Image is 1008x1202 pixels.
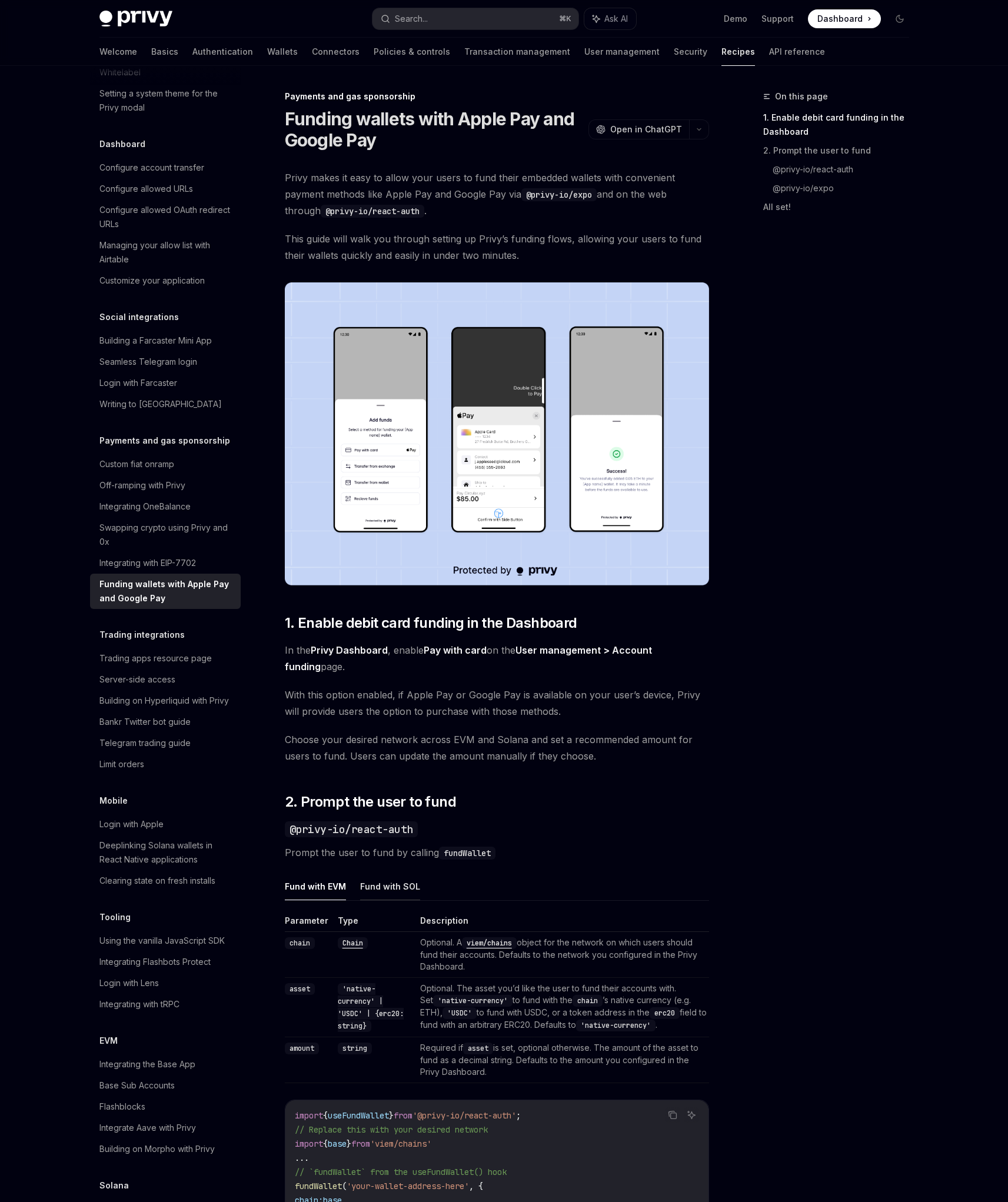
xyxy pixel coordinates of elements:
[890,9,909,28] button: Toggle dark mode
[90,711,241,732] a: Bankr Twitter bot guide
[285,1043,319,1054] code: amount
[389,1110,394,1121] span: }
[90,178,241,199] a: Configure allowed URLs
[90,574,241,609] a: Funding wallets with Apple Pay and Google Pay
[99,11,172,27] img: dark logo
[99,910,131,924] h5: Tooling
[99,355,197,369] div: Seamless Telegram login
[99,651,212,665] div: Trading apps resource page
[559,14,571,24] span: ⌘ K
[773,179,919,198] a: @privy-io/expo
[90,732,241,754] a: Telegram trading guide
[724,13,747,25] a: Demo
[285,731,709,764] span: Choose your desired network across EVM and Solana and set a recommended amount for users to fund....
[295,1167,507,1177] span: // `fundWallet` from the useFundWallet() hook
[323,1138,328,1149] span: {
[721,38,755,66] a: Recipes
[328,1138,347,1149] span: base
[90,994,241,1015] a: Integrating with tRPC
[90,690,241,711] a: Building on Hyperliquid with Privy
[99,577,234,605] div: Funding wallets with Apple Pay and Google Pay
[90,552,241,574] a: Integrating with EIP-7702
[338,937,368,949] code: Chain
[415,1037,709,1083] td: Required if is set, optional otherwise. The amount of the asset to fund as a decimal string. Defa...
[99,334,212,348] div: Building a Farcaster Mini App
[90,157,241,178] a: Configure account transfer
[99,874,215,888] div: Clearing state on fresh installs
[99,1121,196,1135] div: Integrate Aave with Privy
[99,434,230,448] h5: Payments and gas sponsorship
[267,38,298,66] a: Wallets
[90,270,241,291] a: Customize your application
[333,915,415,932] th: Type
[415,978,709,1037] td: Optional. The asset you’d like the user to fund their accounts with. Set to fund with the ’s nati...
[588,119,689,139] button: Open in ChatGPT
[99,182,193,196] div: Configure allowed URLs
[90,235,241,270] a: Managing your allow list with Airtable
[99,521,234,549] div: Swapping crypto using Privy and 0x
[323,1110,328,1121] span: {
[285,873,346,900] button: Fund with EVM
[463,1043,493,1054] code: asset
[99,397,222,411] div: Writing to [GEOGRAPHIC_DATA]
[90,330,241,351] a: Building a Farcaster Mini App
[99,478,185,492] div: Off-ramping with Privy
[285,793,456,811] span: 2. Prompt the user to fund
[90,870,241,891] a: Clearing state on fresh installs
[90,372,241,394] a: Login with Farcaster
[90,1117,241,1138] a: Integrate Aave with Privy
[151,38,178,66] a: Basics
[99,137,145,151] h5: Dashboard
[99,274,205,288] div: Customize your application
[90,454,241,475] a: Custom fiat onramp
[370,1138,431,1149] span: 'viem/chains'
[285,937,315,949] code: chain
[90,951,241,973] a: Integrating Flashbots Protect
[521,188,597,201] code: @privy-io/expo
[295,1124,488,1135] span: // Replace this with your desired network
[295,1138,323,1149] span: import
[584,38,660,66] a: User management
[90,517,241,552] a: Swapping crypto using Privy and 0x
[665,1107,680,1123] button: Copy the contents from the code block
[99,556,196,570] div: Integrating with EIP-7702
[99,934,225,948] div: Using the vanilla JavaScript SDK
[99,1142,215,1156] div: Building on Morpho with Privy
[285,169,709,219] span: Privy makes it easy to allow your users to fund their embedded wallets with convenient payment me...
[99,817,164,831] div: Login with Apple
[311,644,388,657] a: Privy Dashboard
[99,376,177,390] div: Login with Farcaster
[99,310,179,324] h5: Social integrations
[99,976,159,990] div: Login with Lens
[817,13,863,25] span: Dashboard
[99,628,185,642] h5: Trading integrations
[415,915,709,932] th: Description
[285,642,709,675] span: In the , enable on the page.
[439,847,495,860] code: fundWallet
[576,1020,656,1031] code: 'native-currency'
[99,1100,145,1114] div: Flashblocks
[584,8,636,29] button: Ask AI
[90,973,241,994] a: Login with Lens
[761,13,794,25] a: Support
[99,161,204,175] div: Configure account transfer
[90,394,241,415] a: Writing to [GEOGRAPHIC_DATA]
[773,160,919,179] a: @privy-io/react-auth
[90,351,241,372] a: Seamless Telegram login
[99,1078,175,1093] div: Base Sub Accounts
[285,821,418,837] code: @privy-io/react-auth
[338,983,404,1032] code: 'native-currency' | 'USDC' | {erc20: string}
[610,124,682,135] span: Open in ChatGPT
[90,83,241,118] a: Setting a system theme for the Privy modal
[462,937,517,949] code: viem/chains
[769,38,825,66] a: API reference
[342,1181,347,1191] span: (
[90,475,241,496] a: Off-ramping with Privy
[347,1181,469,1191] span: 'your-wallet-address-here'
[99,838,234,867] div: Deeplinking Solana wallets in React Native applications
[412,1110,516,1121] span: '@privy-io/react-auth'
[99,715,191,729] div: Bankr Twitter bot guide
[516,1110,521,1121] span: ;
[90,1054,241,1075] a: Integrating the Base App
[99,794,128,808] h5: Mobile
